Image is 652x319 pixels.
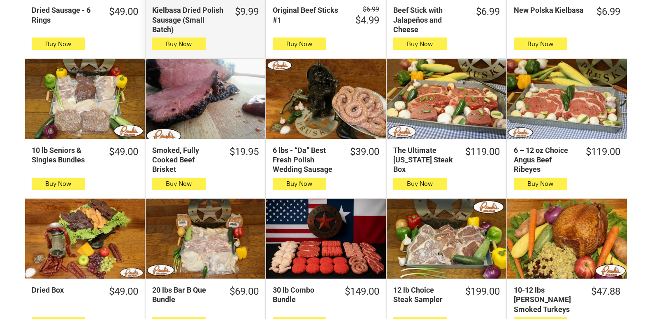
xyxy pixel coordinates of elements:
[465,285,500,298] div: $199.00
[586,145,620,158] div: $119.00
[596,5,620,18] div: $6.99
[146,59,265,139] a: Smoked, Fully Cooked Beef Brisket
[146,5,265,34] a: $9.99Kielbasa Dried Polish Sausage (Small Batch)
[25,5,145,25] a: $49.00Dried Sausage - 6 Rings
[273,178,326,190] button: Buy Now
[507,199,627,279] a: 10-12 lbs Pruski&#39;s Smoked Turkeys
[286,40,312,48] span: Buy Now
[266,145,386,174] a: $39.006 lbs - “Da” Best Fresh Polish Wedding Sausage
[273,145,339,174] div: 6 lbs - “Da” Best Fresh Polish Wedding Sausage
[514,5,586,15] div: New Polska Kielbasa
[109,145,138,158] div: $49.00
[407,40,433,48] span: Buy Now
[465,145,500,158] div: $119.00
[355,14,379,27] div: $4.99
[350,145,379,158] div: $39.00
[32,178,85,190] button: Buy Now
[32,38,85,50] button: Buy Now
[266,199,386,279] a: 30 lb Combo Bundle
[273,38,326,50] button: Buy Now
[387,145,506,174] a: $119.00The Ultimate [US_STATE] Steak Box
[393,38,447,50] button: Buy Now
[32,285,98,295] div: Dried Box
[387,285,506,305] a: $199.0012 lb Choice Steak Sampler
[514,38,567,50] button: Buy Now
[363,5,379,13] s: $6.99
[230,285,259,298] div: $69.00
[166,40,192,48] span: Buy Now
[266,59,386,139] a: 6 lbs - “Da” Best Fresh Polish Wedding Sausage
[527,40,553,48] span: Buy Now
[25,199,145,279] a: Dried Box
[266,5,386,27] a: $6.99 $4.99Original Beef Sticks #1
[32,5,98,25] div: Dried Sausage - 6 Rings
[230,145,259,158] div: $19.95
[45,40,71,48] span: Buy Now
[152,178,206,190] button: Buy Now
[25,59,145,139] a: 10 lb Seniors &amp; Singles Bundles
[109,5,138,18] div: $49.00
[345,285,379,298] div: $149.00
[514,178,567,190] button: Buy Now
[166,180,192,188] span: Buy Now
[591,285,620,298] div: $47.88
[476,5,500,18] div: $6.99
[152,285,219,305] div: 20 lbs Bar B Que Bundle
[152,5,224,34] div: Kielbasa Dried Polish Sausage (Small Batch)
[32,145,98,165] div: 10 lb Seniors & Singles Bundles
[507,145,627,174] a: $119.006 – 12 oz Choice Angus Beef Ribeyes
[273,285,334,305] div: 30 lb Combo Bundle
[387,59,506,139] a: The Ultimate Texas Steak Box
[273,5,345,25] div: Original Beef Sticks #1
[514,285,580,314] div: 10-12 lbs [PERSON_NAME] Smoked Turkeys
[527,180,553,188] span: Buy Now
[507,59,627,139] a: 6 – 12 oz Choice Angus Beef Ribeyes
[514,145,575,174] div: 6 – 12 oz Choice Angus Beef Ribeyes
[387,5,506,34] a: $6.99Beef Stick with Jalapeños and Cheese
[393,178,447,190] button: Buy Now
[146,199,265,279] a: 20 lbs Bar B Que Bundle
[507,285,627,314] a: $47.8810-12 lbs [PERSON_NAME] Smoked Turkeys
[235,5,259,18] div: $9.99
[393,285,455,305] div: 12 lb Choice Steak Sampler
[45,180,71,188] span: Buy Now
[152,38,206,50] button: Buy Now
[152,145,219,174] div: Smoked, Fully Cooked Beef Brisket
[393,5,465,34] div: Beef Stick with Jalapeños and Cheese
[146,145,265,174] a: $19.95Smoked, Fully Cooked Beef Brisket
[146,285,265,305] a: $69.0020 lbs Bar B Que Bundle
[286,180,312,188] span: Buy Now
[109,285,138,298] div: $49.00
[407,180,433,188] span: Buy Now
[387,199,506,279] a: 12 lb Choice Steak Sampler
[25,285,145,298] a: $49.00Dried Box
[25,145,145,165] a: $49.0010 lb Seniors & Singles Bundles
[393,145,455,174] div: The Ultimate [US_STATE] Steak Box
[266,285,386,305] a: $149.0030 lb Combo Bundle
[507,5,627,18] a: $6.99New Polska Kielbasa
